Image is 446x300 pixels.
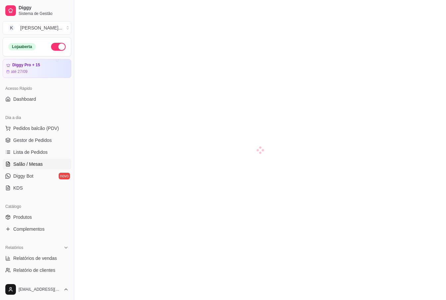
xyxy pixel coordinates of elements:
span: Relatórios [5,245,23,250]
span: Dashboard [13,96,36,102]
div: Loja aberta [8,43,36,50]
a: Salão / Mesas [3,159,71,169]
span: Relatório de clientes [13,267,55,273]
a: Relatório de mesas [3,277,71,287]
span: Diggy [19,5,69,11]
a: Gestor de Pedidos [3,135,71,146]
article: Diggy Pro + 15 [12,63,40,68]
span: Lista de Pedidos [13,149,48,155]
span: Diggy Bot [13,173,33,179]
a: Produtos [3,212,71,222]
span: KDS [13,185,23,191]
span: Salão / Mesas [13,161,43,167]
a: Complementos [3,224,71,234]
a: DiggySistema de Gestão [3,3,71,19]
a: Relatórios de vendas [3,253,71,264]
span: Relatórios de vendas [13,255,57,262]
a: Relatório de clientes [3,265,71,275]
span: Sistema de Gestão [19,11,69,16]
div: Acesso Rápido [3,83,71,94]
button: [EMAIL_ADDRESS][DOMAIN_NAME] [3,281,71,297]
div: Dia a dia [3,112,71,123]
span: Pedidos balcão (PDV) [13,125,59,132]
button: Alterar Status [51,43,66,51]
div: [PERSON_NAME] ... [20,25,62,31]
a: Dashboard [3,94,71,104]
span: Produtos [13,214,32,220]
a: Diggy Botnovo [3,171,71,181]
button: Select a team [3,21,71,34]
div: Catálogo [3,201,71,212]
span: [EMAIL_ADDRESS][DOMAIN_NAME] [19,287,61,292]
span: K [8,25,15,31]
span: Gestor de Pedidos [13,137,52,144]
a: KDS [3,183,71,193]
article: até 27/09 [11,69,28,74]
a: Diggy Pro + 15até 27/09 [3,59,71,78]
span: Complementos [13,226,44,232]
button: Pedidos balcão (PDV) [3,123,71,134]
a: Lista de Pedidos [3,147,71,157]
